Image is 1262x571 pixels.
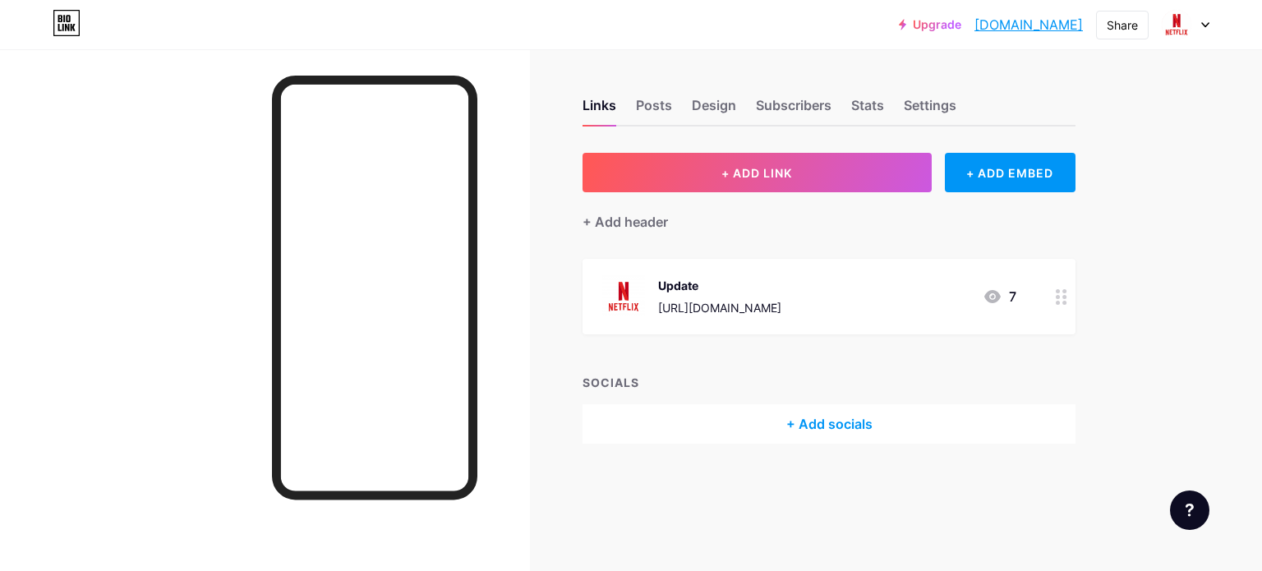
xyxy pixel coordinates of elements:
[583,404,1075,444] div: + Add socials
[658,299,781,316] div: [URL][DOMAIN_NAME]
[583,212,668,232] div: + Add header
[851,95,884,125] div: Stats
[636,95,672,125] div: Posts
[899,18,961,31] a: Upgrade
[1161,9,1192,40] img: kundeservice
[721,166,792,180] span: + ADD LINK
[602,275,645,318] img: Update
[583,374,1075,391] div: SOCIALS
[1107,16,1138,34] div: Share
[692,95,736,125] div: Design
[583,153,932,192] button: + ADD LINK
[756,95,831,125] div: Subscribers
[974,15,1083,35] a: [DOMAIN_NAME]
[583,95,616,125] div: Links
[945,153,1075,192] div: + ADD EMBED
[658,277,781,294] div: Update
[983,287,1016,306] div: 7
[904,95,956,125] div: Settings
